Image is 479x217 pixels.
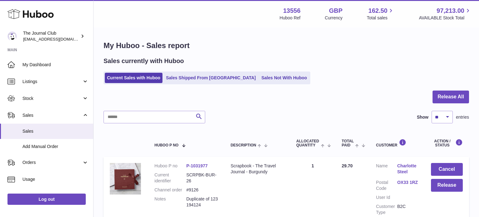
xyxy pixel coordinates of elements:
[104,41,469,51] h1: My Huboo - Sales report
[419,15,472,21] span: AVAILABLE Stock Total
[22,79,82,85] span: Listings
[154,163,186,169] dt: Huboo P no
[186,172,218,184] dd: SCRPBK-BUR-26
[259,73,309,83] a: Sales Not With Huboo
[296,139,319,147] span: ALLOCATED Quantity
[342,139,354,147] span: Total paid
[431,139,463,147] div: Action / Status
[419,7,472,21] a: 97,213.00 AVAILABLE Stock Total
[22,176,89,182] span: Usage
[105,73,162,83] a: Current Sales with Huboo
[22,62,89,68] span: My Dashboard
[325,15,343,21] div: Currency
[22,96,82,101] span: Stock
[154,187,186,193] dt: Channel order
[342,163,353,168] span: 29.70
[186,187,218,193] dd: #9126
[280,15,301,21] div: Huboo Ref
[456,114,469,120] span: entries
[367,7,394,21] a: 162.50 Total sales
[104,57,184,65] h2: Sales currently with Huboo
[22,128,89,134] span: Sales
[154,196,186,208] dt: Notes
[23,37,92,42] span: [EMAIL_ADDRESS][DOMAIN_NAME]
[283,7,301,15] strong: 13556
[186,163,208,168] a: P-1031977
[437,7,464,15] span: 97,213.00
[22,112,82,118] span: Sales
[367,15,394,21] span: Total sales
[368,7,387,15] span: 162.50
[431,179,463,192] button: Release
[22,144,89,150] span: Add Manual Order
[7,194,86,205] a: Log out
[230,143,256,147] span: Description
[230,163,284,175] div: Scrapbook - The Travel Journal - Burgundy
[23,30,79,42] div: The Journal Club
[110,163,141,195] img: 135561741350097.png
[154,143,178,147] span: Huboo P no
[154,172,186,184] dt: Current identifier
[22,160,82,165] span: Orders
[397,180,419,185] a: OX33 1RZ
[376,204,397,215] dt: Customer Type
[431,163,463,176] button: Cancel
[164,73,258,83] a: Sales Shipped From [GEOGRAPHIC_DATA]
[417,114,428,120] label: Show
[186,196,218,208] p: Duplicate of 123194124
[376,163,397,176] dt: Name
[376,139,419,147] div: Customer
[329,7,342,15] strong: GBP
[433,91,469,103] button: Release All
[397,204,419,215] dd: B2C
[397,163,419,175] a: Charlotte Steel
[376,195,397,200] dt: User Id
[376,180,397,191] dt: Postal Code
[7,32,17,41] img: hello@thejournalclub.co.uk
